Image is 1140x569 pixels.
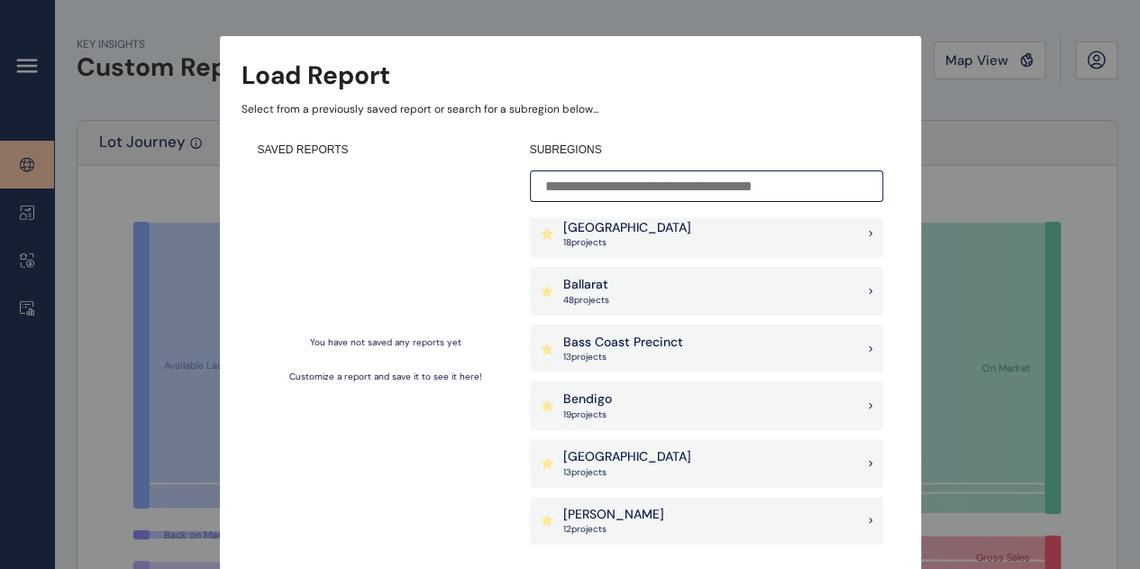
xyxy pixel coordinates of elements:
p: 48 project s [563,294,609,307]
h4: SAVED REPORTS [258,142,514,158]
p: 13 project s [563,351,683,363]
p: [PERSON_NAME] [563,506,664,524]
p: Select from a previously saved report or search for a subregion below... [242,102,899,117]
p: [GEOGRAPHIC_DATA] [563,219,691,237]
p: 19 project s [563,408,612,421]
p: Customize a report and save it to see it here! [289,371,482,383]
h4: SUBREGIONS [530,142,883,158]
p: 12 project s [563,523,664,536]
p: Ballarat [563,276,609,294]
p: You have not saved any reports yet [310,336,461,349]
p: 18 project s [563,236,691,249]
p: Bass Coast Precinct [563,334,683,352]
h3: Load Report [242,58,390,93]
p: Bendigo [563,390,612,408]
p: 13 project s [563,466,691,479]
p: [GEOGRAPHIC_DATA] [563,448,691,466]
